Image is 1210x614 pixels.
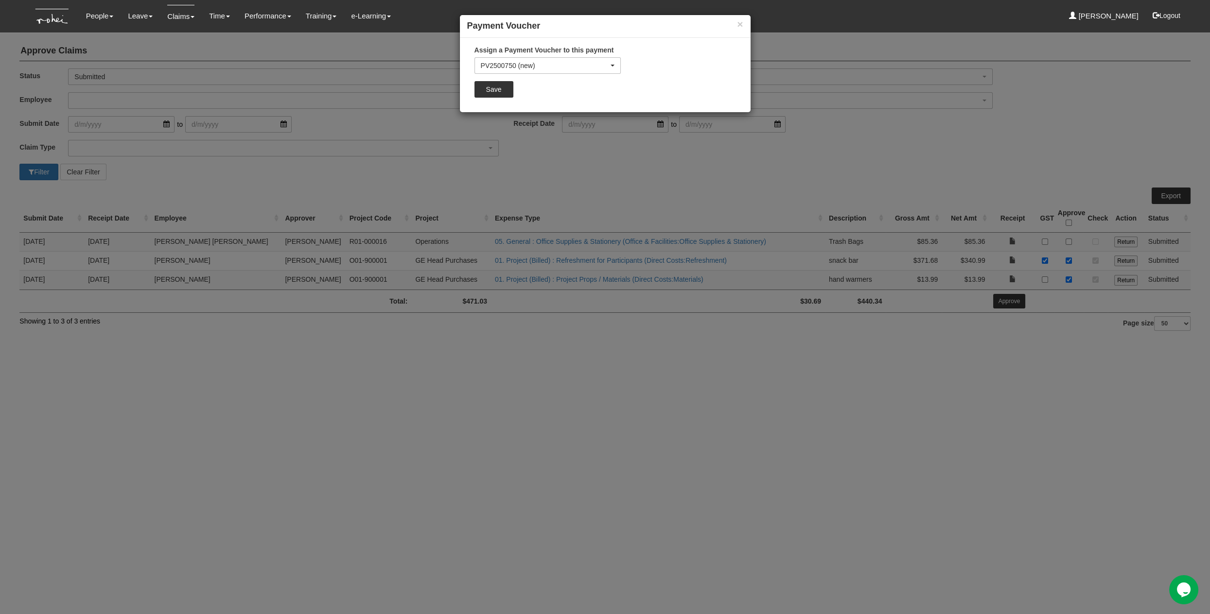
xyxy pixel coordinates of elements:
[1169,575,1200,604] iframe: chat widget
[481,61,609,70] div: PV2500750 (new)
[737,19,743,29] button: ×
[474,81,513,98] input: Save
[474,57,621,74] button: PV2500750 (new)
[474,45,614,55] label: Assign a Payment Voucher to this payment
[467,21,541,31] b: Payment Voucher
